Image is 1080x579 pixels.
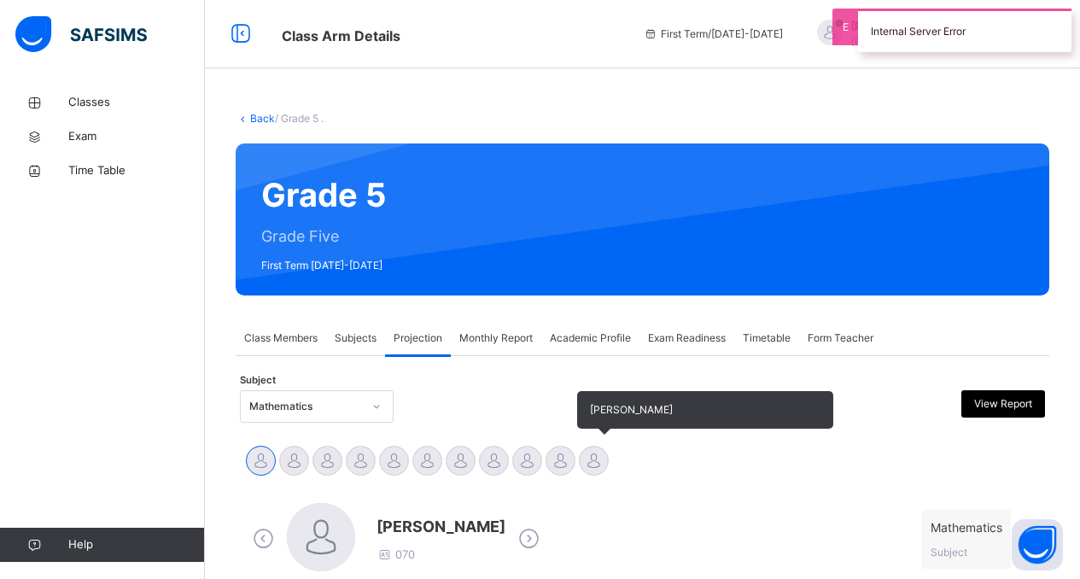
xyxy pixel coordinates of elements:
[250,112,275,125] a: Back
[394,330,442,346] span: Projection
[808,330,873,346] span: Form Teacher
[974,396,1032,412] span: View Report
[644,26,783,42] span: session/term information
[282,27,400,44] span: Class Arm Details
[377,515,505,538] span: [PERSON_NAME]
[68,128,205,145] span: Exam
[1012,519,1063,570] button: Open asap
[459,330,533,346] span: Monthly Report
[275,112,324,125] span: / Grade 5 .
[15,16,147,52] img: safsims
[377,547,415,561] span: 070
[931,546,967,559] span: Subject
[240,373,276,388] span: Subject
[244,330,318,346] span: Class Members
[648,330,726,346] span: Exam Readiness
[743,330,791,346] span: Timetable
[335,330,377,346] span: Subjects
[931,518,1002,536] span: Mathematics
[68,162,205,179] span: Time Table
[68,536,204,553] span: Help
[858,9,1071,52] div: Internal Server Error
[800,19,1039,50] div: WidadRauf
[249,399,362,414] div: Mathematics
[550,330,631,346] span: Academic Profile
[590,403,673,416] span: [PERSON_NAME]
[68,94,205,111] span: Classes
